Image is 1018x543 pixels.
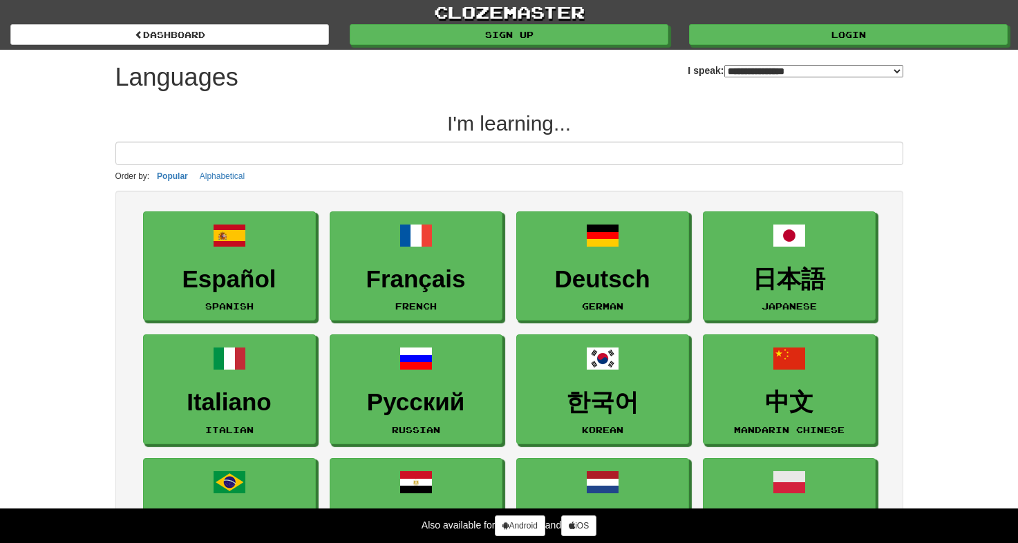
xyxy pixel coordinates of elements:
[689,24,1008,45] a: Login
[350,24,668,45] a: Sign up
[205,301,254,311] small: Spanish
[495,515,545,536] a: Android
[734,425,845,435] small: Mandarin Chinese
[10,24,329,45] a: dashboard
[582,301,623,311] small: German
[516,334,689,444] a: 한국어Korean
[151,389,308,416] h3: Italiano
[143,211,316,321] a: EspañolSpanish
[337,389,495,416] h3: Русский
[724,65,903,77] select: I speak:
[582,425,623,435] small: Korean
[516,211,689,321] a: DeutschGerman
[762,301,817,311] small: Japanese
[151,266,308,293] h3: Español
[688,64,903,77] label: I speak:
[703,211,876,321] a: 日本語Japanese
[395,301,437,311] small: French
[330,211,502,321] a: FrançaisFrench
[196,169,249,184] button: Alphabetical
[703,334,876,444] a: 中文Mandarin Chinese
[392,425,440,435] small: Russian
[710,389,868,416] h3: 中文
[115,112,903,135] h2: I'm learning...
[115,171,150,181] small: Order by:
[337,266,495,293] h3: Français
[710,266,868,293] h3: 日本語
[524,266,681,293] h3: Deutsch
[205,425,254,435] small: Italian
[143,334,316,444] a: ItalianoItalian
[524,389,681,416] h3: 한국어
[153,169,192,184] button: Popular
[115,64,238,91] h1: Languages
[330,334,502,444] a: РусскийRussian
[561,515,596,536] a: iOS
